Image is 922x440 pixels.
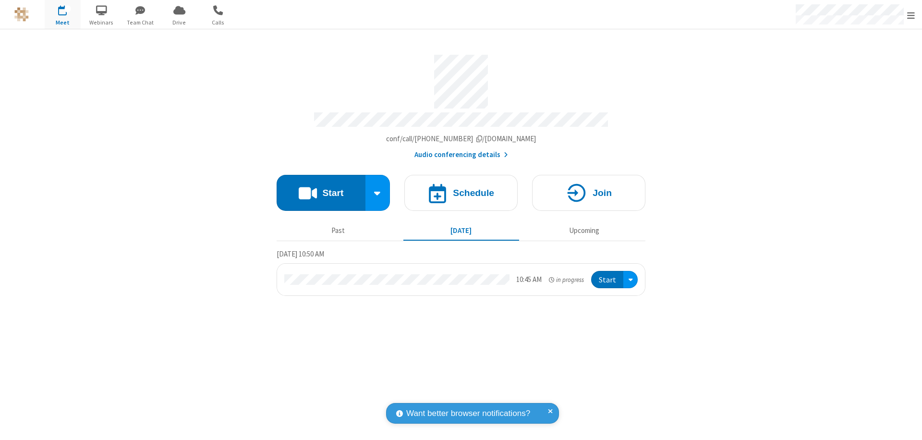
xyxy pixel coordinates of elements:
[403,221,519,240] button: [DATE]
[386,134,536,143] span: Copy my meeting room link
[591,271,623,289] button: Start
[453,188,494,197] h4: Schedule
[414,149,508,160] button: Audio conferencing details
[280,221,396,240] button: Past
[200,18,236,27] span: Calls
[516,274,542,285] div: 10:45 AM
[277,175,365,211] button: Start
[65,5,71,12] div: 1
[549,275,584,284] em: in progress
[84,18,120,27] span: Webinars
[404,175,518,211] button: Schedule
[14,7,29,22] img: QA Selenium DO NOT DELETE OR CHANGE
[277,248,645,296] section: Today's Meetings
[365,175,390,211] div: Start conference options
[277,48,645,160] section: Account details
[526,221,642,240] button: Upcoming
[623,271,638,289] div: Open menu
[406,407,530,420] span: Want better browser notifications?
[45,18,81,27] span: Meet
[122,18,158,27] span: Team Chat
[898,415,915,433] iframe: Chat
[593,188,612,197] h4: Join
[277,249,324,258] span: [DATE] 10:50 AM
[322,188,343,197] h4: Start
[161,18,197,27] span: Drive
[532,175,645,211] button: Join
[386,134,536,145] button: Copy my meeting room linkCopy my meeting room link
